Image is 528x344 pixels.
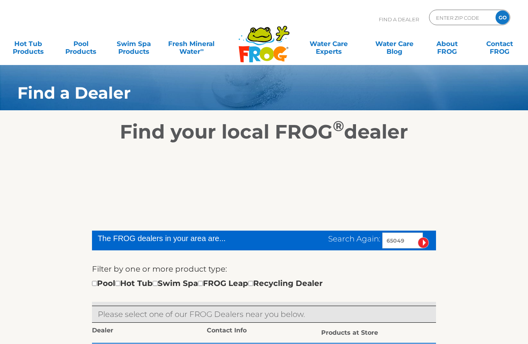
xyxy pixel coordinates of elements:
input: Submit [418,237,429,248]
h2: Find your local FROG dealer [6,120,522,144]
div: Dealer [92,327,207,337]
a: ContactFROG [479,36,520,51]
a: Water CareExperts [295,36,362,51]
p: Find A Dealer [379,10,419,29]
div: The FROG dealers in your area are... [98,233,267,244]
a: AboutFROG [427,36,468,51]
a: Fresh MineralWater∞ [166,36,217,51]
sup: ® [333,117,344,135]
input: GO [496,10,509,24]
span: Search Again: [328,234,380,243]
div: Pool Hot Tub Swim Spa FROG Leap Recycling Dealer [92,277,323,289]
sup: ∞ [200,47,204,53]
img: Frog Products Logo [234,15,294,63]
a: Hot TubProducts [8,36,49,51]
a: PoolProducts [60,36,101,51]
a: Water CareBlog [374,36,415,51]
label: Filter by one or more product type: [92,263,227,275]
h1: Find a Dealer [17,84,470,102]
p: Please select one of our FROG Dealers near you below. [98,308,431,320]
a: Swim SpaProducts [113,36,154,51]
div: Contact Info [207,327,322,337]
div: Products at Store [321,327,436,339]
